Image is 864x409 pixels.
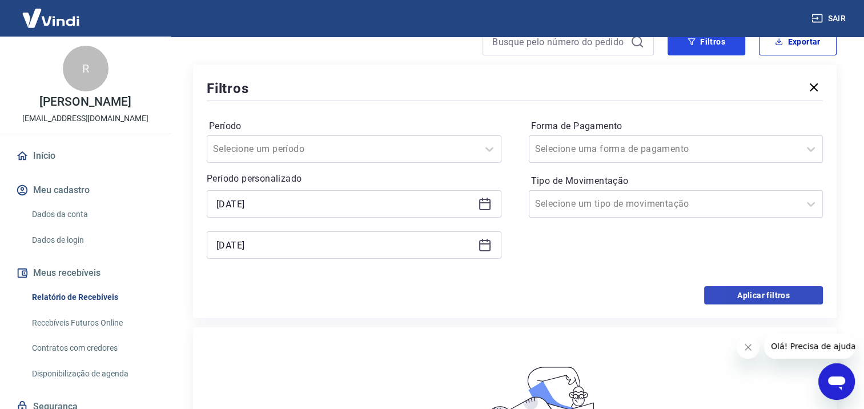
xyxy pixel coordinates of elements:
[668,28,745,55] button: Filtros
[531,119,821,133] label: Forma de Pagamento
[209,119,499,133] label: Período
[764,334,855,359] iframe: Mensagem da empresa
[216,195,473,212] input: Data inicial
[7,8,96,17] span: Olá! Precisa de ajuda?
[27,311,157,335] a: Recebíveis Futuros Online
[704,286,823,304] button: Aplicar filtros
[27,336,157,360] a: Contratos com credores
[818,363,855,400] iframe: Botão para abrir a janela de mensagens
[27,203,157,226] a: Dados da conta
[207,79,249,98] h5: Filtros
[63,46,108,91] div: R
[216,236,473,254] input: Data final
[22,113,148,125] p: [EMAIL_ADDRESS][DOMAIN_NAME]
[14,178,157,203] button: Meu cadastro
[737,336,759,359] iframe: Fechar mensagem
[14,1,88,35] img: Vindi
[27,228,157,252] a: Dados de login
[39,96,131,108] p: [PERSON_NAME]
[531,174,821,188] label: Tipo de Movimentação
[207,172,501,186] p: Período personalizado
[14,260,157,286] button: Meus recebíveis
[14,143,157,169] a: Início
[27,362,157,386] a: Disponibilização de agenda
[27,286,157,309] a: Relatório de Recebíveis
[492,33,626,50] input: Busque pelo número do pedido
[809,8,850,29] button: Sair
[759,28,837,55] button: Exportar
